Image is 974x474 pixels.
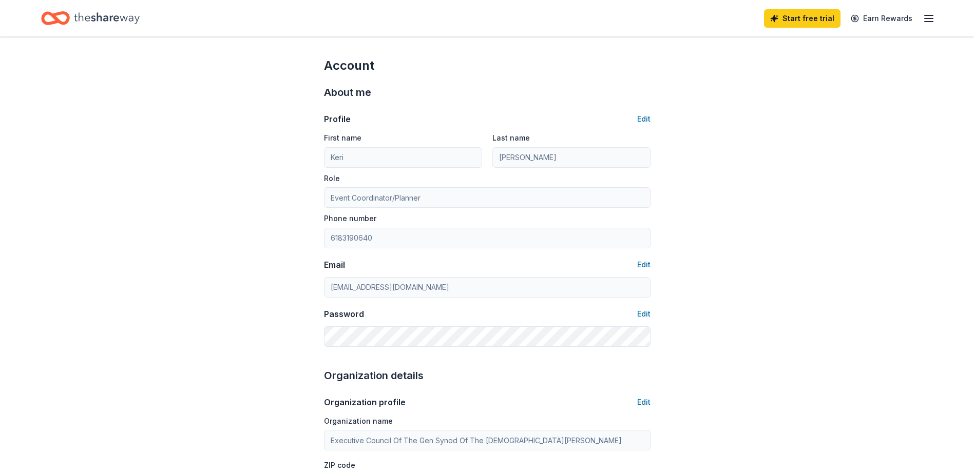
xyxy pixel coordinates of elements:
button: Edit [637,259,651,271]
label: ZIP code [324,460,355,470]
label: First name [324,133,361,143]
a: Start free trial [764,9,841,28]
label: Phone number [324,213,376,224]
label: Last name [492,133,530,143]
a: Earn Rewards [845,9,919,28]
div: Account [324,57,651,74]
div: Profile [324,113,351,125]
div: Password [324,308,364,320]
div: Organization profile [324,396,406,408]
label: Organization name [324,416,393,426]
button: Edit [637,308,651,320]
a: Home [41,6,140,30]
div: About me [324,84,651,101]
button: Edit [637,396,651,408]
div: Email [324,259,345,271]
button: Edit [637,113,651,125]
div: Organization details [324,367,651,384]
label: Role [324,173,340,184]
